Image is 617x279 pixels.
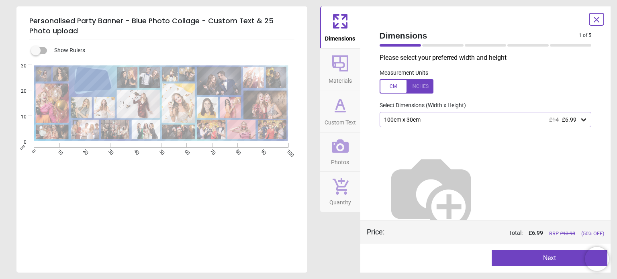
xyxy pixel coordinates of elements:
label: Measurement Units [380,69,428,77]
label: Select Dimensions (Width x Height) [373,102,466,110]
span: £14 [549,116,559,123]
span: 10 [11,114,27,120]
span: 1 of 5 [579,32,591,39]
p: Please select your preferred width and height [380,53,598,62]
span: £6.99 [562,116,576,123]
button: Custom Text [320,90,360,132]
button: Dimensions [320,6,360,48]
div: 100cm x 30cm [383,116,580,123]
div: Total: [396,229,605,237]
span: Dimensions [380,30,579,41]
h5: Personalised Party Banner - Blue Photo Collage - Custom Text & 25 Photo upload [29,13,294,39]
button: Materials [320,49,360,90]
span: Custom Text [325,115,356,127]
span: Photos [331,155,349,167]
span: Dimensions [325,31,355,43]
span: RRP [549,230,575,237]
button: Quantity [320,172,360,212]
span: 0 [11,139,27,146]
span: £ [529,229,543,237]
iframe: Brevo live chat [585,247,609,271]
span: 20 [11,88,27,95]
span: 30 [11,63,27,69]
span: Quantity [329,195,351,207]
div: Show Rulers [36,46,307,55]
span: Materials [329,73,352,85]
img: Helper for size comparison [380,140,482,243]
span: £ 13.98 [560,230,575,236]
span: (50% OFF) [581,230,604,237]
div: Price : [367,227,384,237]
button: Photos [320,132,360,172]
button: Next [492,250,607,266]
span: 6.99 [532,230,543,236]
